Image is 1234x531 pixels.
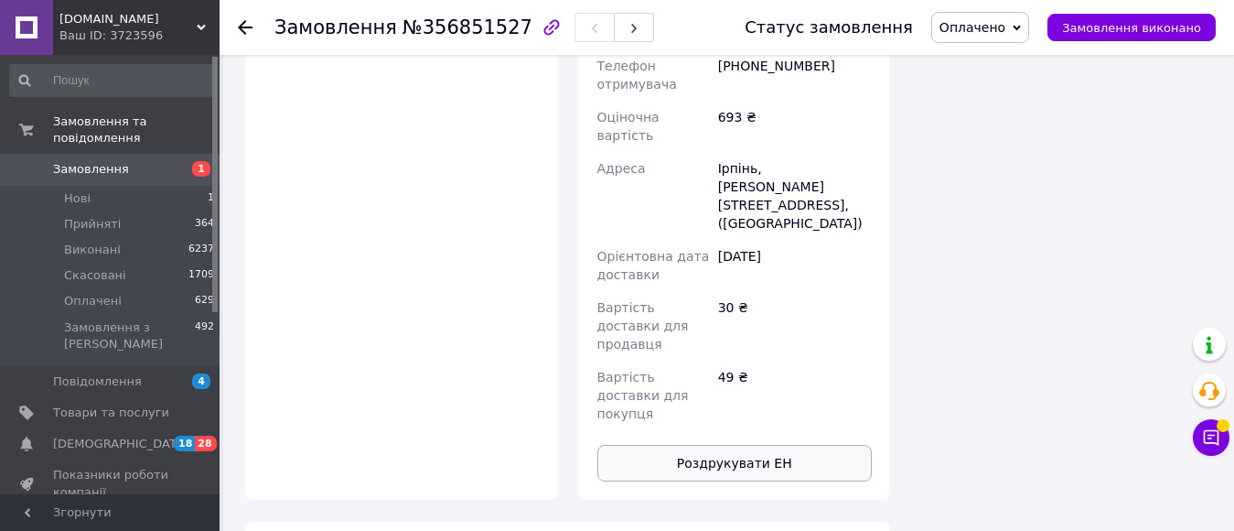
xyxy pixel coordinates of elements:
span: Замовлення [274,16,397,38]
button: Замовлення виконано [1047,14,1216,41]
span: Оціночна вартість [597,110,660,143]
span: 629 [195,293,214,309]
span: 364 [195,216,214,233]
span: Прийняті [64,216,121,233]
span: Вартість доставки для покупця [597,370,689,421]
span: Скасовані [64,267,126,284]
span: Показники роботи компанії [53,467,169,500]
div: 30 ₴ [714,291,875,361]
input: Пошук [9,64,216,97]
div: Повернутися назад [238,18,252,37]
span: Замовлення з [PERSON_NAME] [64,320,195,352]
div: Статус замовлення [745,18,913,37]
span: Повідомлення [53,374,142,390]
span: Телефон отримувача [597,59,677,92]
span: Оплачено [939,20,1005,35]
span: Замовлення [53,161,129,178]
span: Вартість доставки для продавця [597,300,689,352]
span: Замовлення виконано [1062,21,1201,35]
span: Нові [64,190,91,207]
span: Виконані [64,242,121,258]
div: 49 ₴ [714,361,875,430]
span: Товари та послуги [53,405,169,421]
div: 693 ₴ [714,101,875,152]
span: 6237 [188,242,214,258]
span: Орієнтовна дата доставки [597,249,710,282]
span: [DEMOGRAPHIC_DATA] [53,436,188,452]
span: 492 [195,320,214,352]
span: Оплачені [64,293,122,309]
span: 4 [192,374,210,389]
span: 1 [208,190,214,207]
button: Роздрукувати ЕН [597,445,873,482]
span: №356851527 [402,16,532,38]
div: [DATE] [714,240,875,291]
span: Mossi.ua [59,11,197,27]
span: 28 [195,436,216,451]
div: Ваш ID: 3723596 [59,27,220,44]
span: 1 [192,161,210,177]
div: Ірпінь, [PERSON_NAME][STREET_ADDRESS], ([GEOGRAPHIC_DATA]) [714,152,875,240]
span: Замовлення та повідомлення [53,114,220,146]
div: [PHONE_NUMBER] [714,49,875,101]
span: 1709 [188,267,214,284]
span: 18 [174,436,195,451]
span: Адреса [597,161,646,176]
button: Чат з покупцем [1193,419,1229,456]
